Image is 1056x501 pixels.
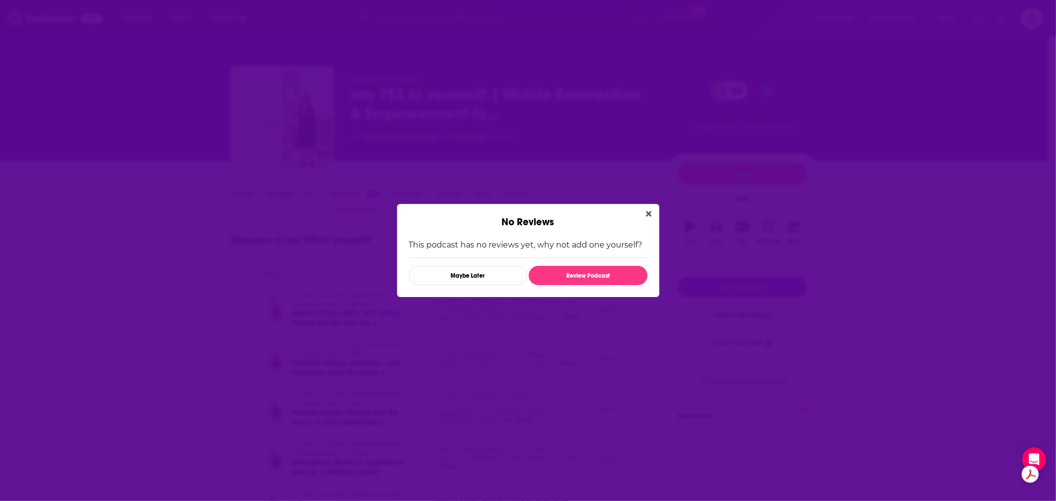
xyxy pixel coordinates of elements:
[409,266,527,285] button: Maybe Later
[642,208,655,220] button: Close
[397,204,659,228] div: No Reviews
[409,240,648,250] p: This podcast has no reviews yet, why not add one yourself?
[529,266,647,285] button: Review Podcast
[1022,448,1046,471] div: Open Intercom Messenger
